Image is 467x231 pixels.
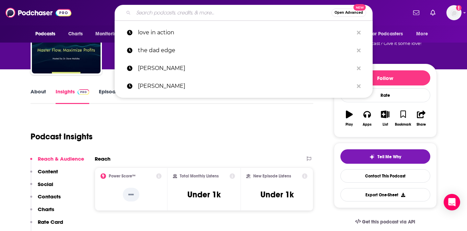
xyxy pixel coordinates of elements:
p: Reach & Audience [38,155,84,162]
img: Podchaser Pro [78,89,90,95]
button: Play [340,106,358,131]
div: Rate [340,88,430,102]
div: Open Intercom Messenger [444,194,460,210]
a: Episodes57 [99,88,131,104]
span: Monitoring [95,29,120,39]
a: Get this podcast via API [350,213,421,230]
div: Search podcasts, credits, & more... [115,5,373,21]
span: Open Advanced [335,11,363,14]
button: Show profile menu [446,5,462,20]
button: Follow [340,70,430,85]
h2: Power Score™ [109,174,136,178]
button: open menu [411,27,436,41]
p: Contacts [38,193,61,200]
button: open menu [31,27,65,41]
h2: Total Monthly Listens [180,174,219,178]
img: tell me why sparkle [369,154,375,160]
button: Reach & Audience [30,155,84,168]
p: cathy heller [138,59,353,77]
a: Charts [64,27,87,41]
button: Content [30,168,58,181]
a: Show notifications dropdown [428,7,438,19]
button: open menu [366,27,413,41]
a: Contact This Podcast [340,169,430,183]
p: cathy heller [138,77,353,95]
button: open menu [91,27,129,41]
h2: New Episode Listens [253,174,291,178]
div: Apps [363,123,372,127]
a: Show notifications dropdown [410,7,422,19]
div: Bookmark [395,123,411,127]
a: InsightsPodchaser Pro [56,88,90,104]
button: Share [412,106,430,131]
span: Logged in as megcassidy [446,5,462,20]
h3: Under 1k [260,189,294,200]
span: Get this podcast via API [362,219,415,225]
img: User Profile [446,5,462,20]
span: Good podcast? Give it some love! [349,41,421,46]
h1: Podcast Insights [31,131,93,142]
p: -- [123,188,139,201]
span: Podcasts [35,29,56,39]
a: love in action [115,24,373,42]
img: Podchaser - Follow, Share and Rate Podcasts [5,6,71,19]
div: Play [346,123,353,127]
button: Export One-Sheet [340,188,430,201]
p: the dad edge [138,42,353,59]
p: Content [38,168,58,175]
button: Bookmark [394,106,412,131]
input: Search podcasts, credits, & more... [133,7,331,18]
a: the dad edge [115,42,373,59]
button: Contacts [30,193,61,206]
div: List [383,123,388,127]
a: [PERSON_NAME] [115,77,373,95]
button: Open AdvancedNew [331,9,366,17]
p: Charts [38,206,54,212]
a: [PERSON_NAME] [115,59,373,77]
span: Charts [68,29,83,39]
p: love in action [138,24,353,42]
button: Social [30,181,53,194]
a: About [31,88,46,104]
span: More [416,29,428,39]
svg: Add a profile image [456,5,462,11]
span: New [353,4,366,11]
div: Share [417,123,426,127]
h2: Reach [95,155,110,162]
h3: Under 1k [187,189,221,200]
button: Apps [358,106,376,131]
span: For Podcasters [370,29,403,39]
button: tell me why sparkleTell Me Why [340,149,430,164]
button: List [376,106,394,131]
button: Charts [30,206,54,219]
p: Rate Card [38,219,63,225]
p: Social [38,181,53,187]
span: Tell Me Why [377,154,401,160]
